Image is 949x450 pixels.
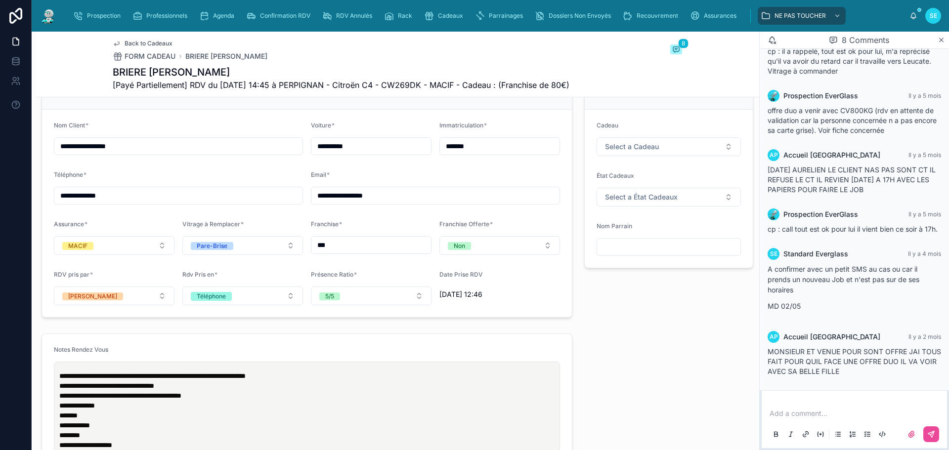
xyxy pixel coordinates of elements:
span: Prospection [87,12,121,20]
button: Select Button [311,286,431,305]
span: MONSIEUR ET VENUE POUR SONT OFFRE JAI TOUS FAIT POUR QUIL FACE UNE OFFRE DUO IL VA VOIR AVEC SA B... [768,347,941,375]
span: Prospection EverGlass [783,91,858,101]
button: Select Button [597,188,741,206]
img: App logo [40,8,57,24]
a: FORM CADEAU [113,51,175,61]
div: MACIF [68,242,87,250]
a: Professionnels [129,7,194,25]
span: NE PAS TOUCHER [775,12,826,20]
a: Assurances [687,7,743,25]
a: Parrainages [472,7,530,25]
span: Assurance [54,220,84,228]
span: Agenda [213,12,234,20]
span: Prospection EverGlass [783,209,858,219]
span: Il y a 2 mois [908,333,941,340]
div: Téléphone [197,292,226,301]
span: Parrainages [489,12,523,20]
span: offre duo a venir avec CV800KG (rdv en attente de validation car la personne concernée n a pas en... [768,106,937,134]
button: Select Button [182,236,303,255]
span: [DATE] AURELIEN LE CLIENT NAS PAS SONT CT IL REFUSE LE CT IL REVIEN [DATE] A 17H AVEC LES PAPIERS... [768,165,936,194]
a: Recouvrement [620,7,685,25]
button: Select Button [439,236,560,255]
div: Pare-Brise [197,242,227,250]
span: État Cadeaux [597,172,634,179]
a: Prospection [70,7,128,25]
span: Back to Cadeaux [125,40,173,47]
span: cp : call tout est ok pour lui il vient bien ce soir à 17h. [768,225,938,233]
button: Select Button [597,137,741,156]
span: Email [311,171,326,178]
a: Dossiers Non Envoyés [532,7,618,25]
span: Téléphone [54,171,83,178]
span: RDV Annulés [336,12,372,20]
span: Il y a 5 mois [908,151,941,159]
span: Vitrage à Remplacer [182,220,240,228]
span: 8 [678,39,689,48]
span: Accueil [GEOGRAPHIC_DATA] [783,150,880,160]
span: Immatriculation [439,122,483,129]
a: NE PAS TOUCHER [758,7,846,25]
button: Select Button [182,286,303,305]
span: Assurances [704,12,736,20]
span: 8 Comments [842,34,889,46]
span: Il y a 5 mois [908,92,941,99]
span: [Payé Partiellement] RDV du [DATE] 14:45 à PERPIGNAN - Citroën C4 - CW269DK - MACIF - Cadeau : (F... [113,79,569,91]
span: Date Prise RDV [439,271,483,278]
a: Back to Cadeaux [113,40,173,47]
span: Voiture [311,122,331,129]
a: Confirmation RDV [243,7,317,25]
span: FORM CADEAU [125,51,175,61]
span: Select a Cadeau [605,142,659,152]
span: SE [770,250,777,258]
button: 8 [670,44,682,56]
span: Franchise Offerte [439,220,489,228]
span: Rdv Pris en [182,271,214,278]
p: MD 02/05 [768,301,941,311]
a: Agenda [196,7,241,25]
span: Dossiers Non Envoyés [549,12,611,20]
a: BRIERE [PERSON_NAME] [185,51,267,61]
span: Professionnels [146,12,187,20]
span: Franchise [311,220,339,228]
span: Cadeaux [438,12,463,20]
div: scrollable content [65,5,909,27]
span: AP [770,333,778,341]
span: Confirmation RDV [260,12,310,20]
span: [DATE] 12:46 [439,289,560,299]
p: A confirmer avec un petit SMS au cas ou car il prends un nouveau Job et n'est pas sur de ses hora... [768,264,941,295]
span: Nom Client [54,122,85,129]
a: RDV Annulés [319,7,379,25]
a: Rack [381,7,419,25]
div: 5/5 [325,292,334,300]
span: Il y a 5 mois [908,210,941,218]
button: Select Button [54,286,174,305]
h1: BRIERE [PERSON_NAME] [113,65,569,79]
span: Présence Ratio [311,271,353,278]
span: Cadeau [597,122,618,129]
span: cp : il a rappelé, tout est ok pour lui, m'a reprécisé qu'il va avoir du retard car il travaille ... [768,47,931,75]
div: Non [454,242,465,250]
span: Il y a 4 mois [908,250,941,257]
span: Standard Everglass [783,249,848,259]
button: Select Button [54,236,174,255]
span: Rack [398,12,412,20]
span: RDV pris par [54,271,89,278]
span: AP [770,151,778,159]
span: SE [930,12,937,20]
span: Select a État Cadeaux [605,192,678,202]
span: Notes Rendez Vous [54,346,108,353]
a: Cadeaux [421,7,470,25]
span: Nom Parrain [597,222,632,230]
span: Accueil [GEOGRAPHIC_DATA] [783,332,880,342]
div: [PERSON_NAME] [68,292,117,300]
span: Recouvrement [637,12,678,20]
